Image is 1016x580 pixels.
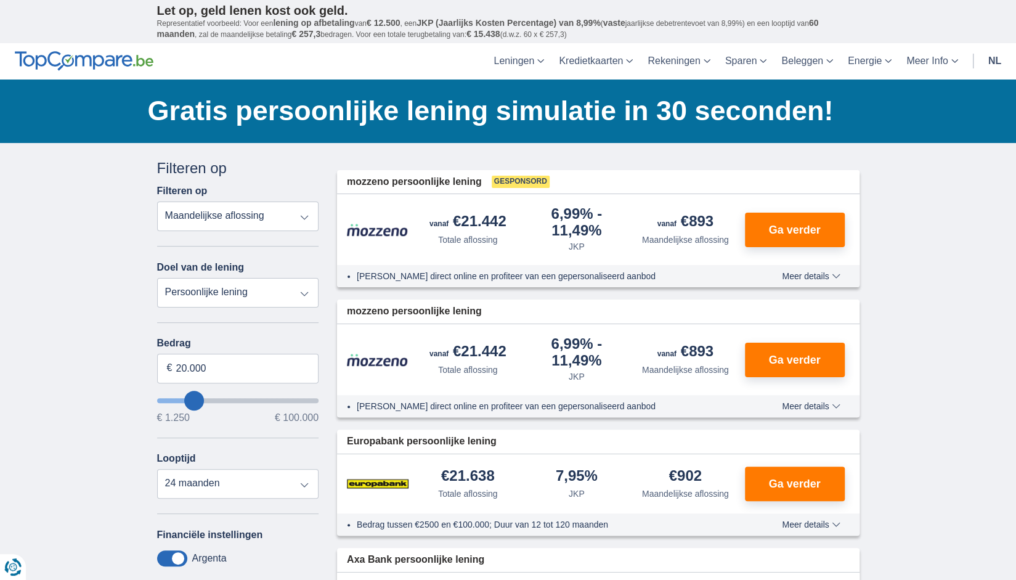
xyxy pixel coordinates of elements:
span: mozzeno persoonlijke lening [347,304,482,319]
div: Maandelijkse aflossing [642,488,729,500]
li: [PERSON_NAME] direct online en profiteer van een gepersonaliseerd aanbod [357,270,737,282]
a: Beleggen [774,43,840,80]
span: Axa Bank persoonlijke lening [347,553,484,567]
span: JKP (Jaarlijks Kosten Percentage) van 8,99% [417,18,601,28]
li: Bedrag tussen €2500 en €100.000; Duur van 12 tot 120 maanden [357,518,737,531]
div: 6,99% [527,206,627,238]
a: nl [981,43,1009,80]
div: JKP [569,370,585,383]
span: lening op afbetaling [273,18,354,28]
span: € [167,361,173,375]
h1: Gratis persoonlijke lening simulatie in 30 seconden! [148,92,860,130]
label: Financiële instellingen [157,529,263,541]
span: € 1.250 [157,413,190,423]
span: Ga verder [768,354,820,366]
div: €21.442 [429,344,506,361]
li: [PERSON_NAME] direct online en profiteer van een gepersonaliseerd aanbod [357,400,737,412]
a: Meer Info [899,43,965,80]
span: Meer details [782,272,840,280]
span: € 12.500 [367,18,400,28]
span: vaste [603,18,625,28]
a: Leningen [486,43,551,80]
span: 60 maanden [157,18,819,39]
span: Europabank persoonlijke lening [347,435,497,449]
label: Bedrag [157,338,319,349]
div: €893 [657,344,713,361]
button: Ga verder [745,467,845,501]
button: Meer details [773,520,849,529]
a: Sparen [718,43,774,80]
span: Ga verder [768,478,820,489]
div: Maandelijkse aflossing [642,234,729,246]
label: Filteren op [157,186,208,197]
img: product.pl.alt Europabank [347,468,408,499]
a: Energie [840,43,899,80]
img: product.pl.alt Mozzeno [347,223,408,237]
div: €893 [657,214,713,231]
button: Meer details [773,271,849,281]
div: Totale aflossing [438,234,498,246]
span: Meer details [782,402,840,410]
div: JKP [569,488,585,500]
button: Ga verder [745,213,845,247]
p: Representatief voorbeeld: Voor een van , een ( jaarlijkse debetrentevoet van 8,99%) en een loopti... [157,18,860,40]
input: wantToBorrow [157,398,319,403]
div: Maandelijkse aflossing [642,364,729,376]
span: Ga verder [768,224,820,235]
div: Filteren op [157,158,319,179]
div: JKP [569,240,585,253]
label: Looptijd [157,453,196,464]
a: Kredietkaarten [551,43,640,80]
span: € 100.000 [275,413,319,423]
img: TopCompare [15,51,153,71]
span: mozzeno persoonlijke lening [347,175,482,189]
div: Totale aflossing [438,364,498,376]
div: 7,95% [556,468,598,485]
button: Meer details [773,401,849,411]
div: €21.638 [441,468,495,485]
div: Totale aflossing [438,488,498,500]
span: Gesponsord [492,176,550,188]
label: Doel van de lening [157,262,244,273]
span: Meer details [782,520,840,529]
div: €902 [669,468,702,485]
button: Ga verder [745,343,845,377]
span: € 257,3 [291,29,320,39]
p: Let op, geld lenen kost ook geld. [157,3,860,18]
div: 6,99% [527,337,627,368]
label: Argenta [192,553,227,564]
img: product.pl.alt Mozzeno [347,353,408,367]
div: €21.442 [429,214,506,231]
a: Rekeningen [640,43,717,80]
span: € 15.438 [466,29,500,39]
